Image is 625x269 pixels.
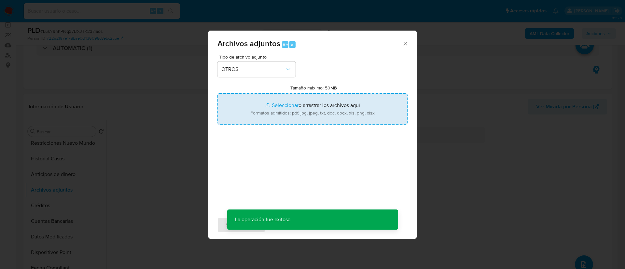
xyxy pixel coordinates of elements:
[283,42,288,48] span: Alt
[291,42,293,48] span: a
[276,218,298,232] span: Cancelar
[217,61,296,77] button: OTROS
[221,66,285,73] span: OTROS
[217,38,280,49] span: Archivos adjuntos
[402,40,408,46] button: Cerrar
[227,209,298,230] p: La operación fue exitosa
[290,85,337,91] label: Tamaño máximo: 50MB
[219,55,297,59] span: Tipo de archivo adjunto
